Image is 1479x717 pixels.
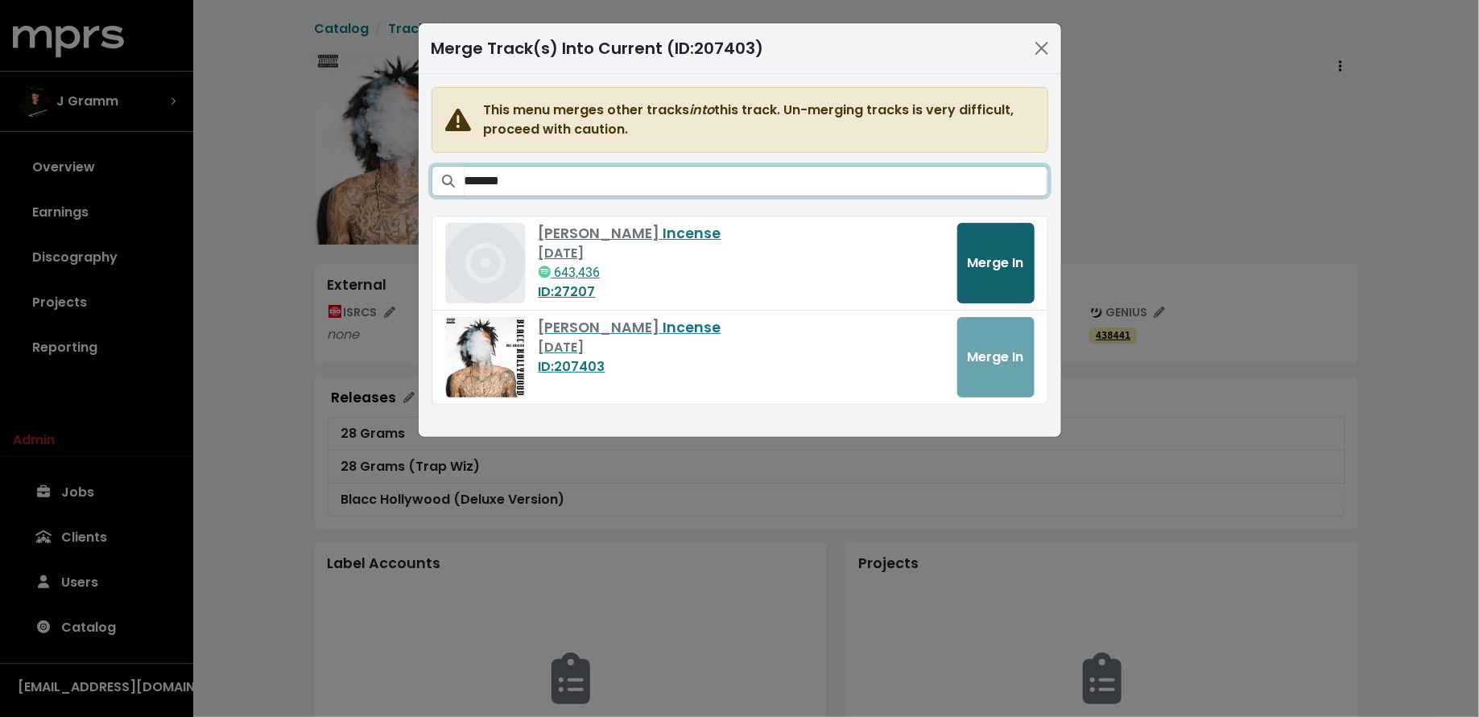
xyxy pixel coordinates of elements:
[690,101,715,119] i: into
[957,223,1035,303] button: Merge In
[539,223,944,244] div: Incense
[968,253,1024,272] span: Merge In
[484,101,1035,139] span: This menu merges other tracks this track. Un-merging tracks is very difficult, proceed with caution.
[445,317,526,398] img: Album art for this track
[539,263,944,282] div: 643,436
[539,357,944,377] div: ID: 207403
[445,223,526,303] img: Album art for this track
[539,244,944,263] div: [DATE]
[539,317,944,377] a: [PERSON_NAME] Incense[DATE]ID:207403
[539,338,944,357] div: [DATE]
[539,223,944,302] a: [PERSON_NAME] Incense[DATE] 643,436ID:27207
[539,224,663,243] span: [PERSON_NAME]
[539,317,944,338] div: Incense
[432,36,764,60] div: Merge Track(s) Into Current (ID: 207403 )
[1029,35,1055,61] button: Close
[539,282,944,302] div: ID: 27207
[465,166,1048,196] input: Search tracks
[539,318,663,337] span: [PERSON_NAME]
